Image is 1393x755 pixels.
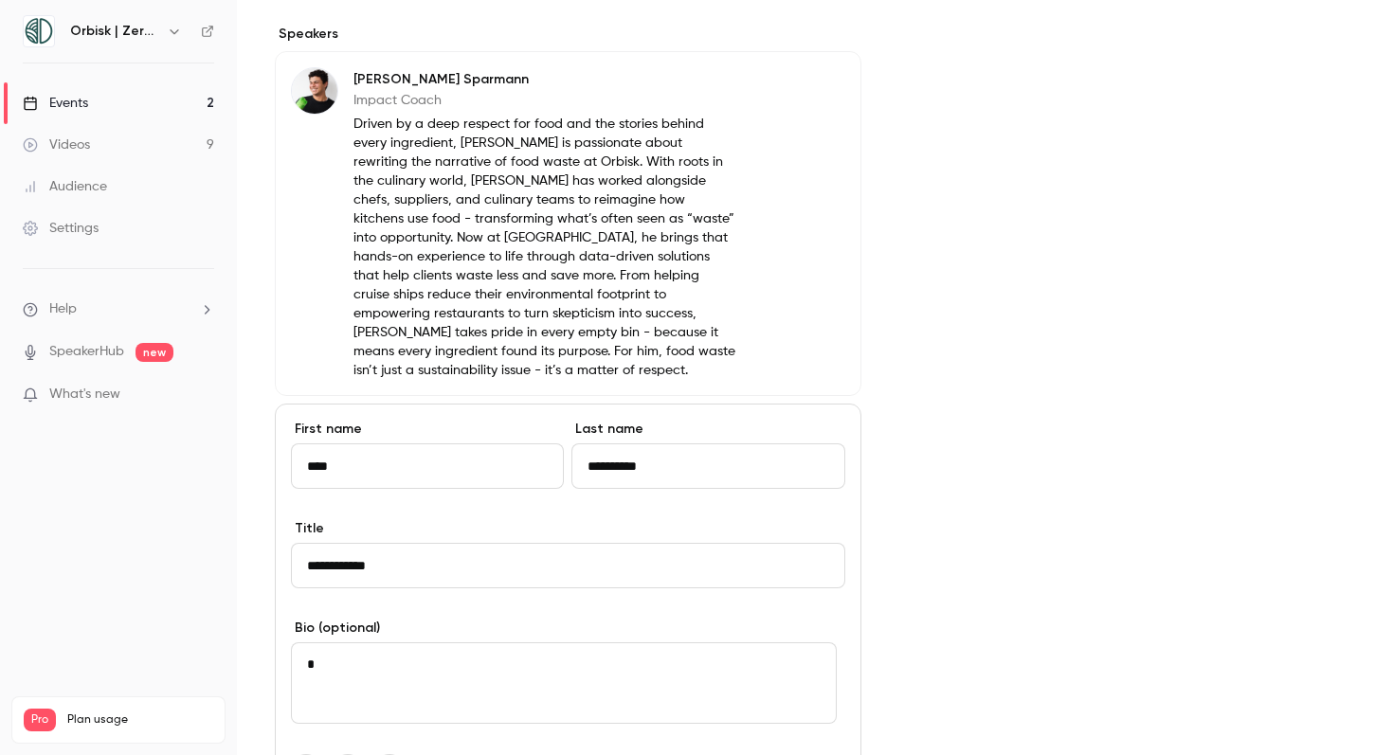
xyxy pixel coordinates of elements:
[353,91,738,110] p: Impact Coach
[23,299,214,319] li: help-dropdown-opener
[24,16,54,46] img: Orbisk | Zero Food Waste
[136,343,173,362] span: new
[275,25,861,44] label: Speakers
[23,177,107,196] div: Audience
[571,420,844,439] label: Last name
[292,68,337,114] img: Leon Sparmann
[291,619,845,638] label: Bio (optional)
[275,51,861,396] div: Leon Sparmann[PERSON_NAME] SparmannImpact CoachDriven by a deep respect for food and the stories ...
[24,709,56,731] span: Pro
[191,386,214,404] iframe: Noticeable Trigger
[23,219,99,238] div: Settings
[49,342,124,362] a: SpeakerHub
[67,712,213,728] span: Plan usage
[291,420,564,439] label: First name
[23,94,88,113] div: Events
[23,135,90,154] div: Videos
[353,115,738,380] p: Driven by a deep respect for food and the stories behind every ingredient, [PERSON_NAME] is passi...
[49,385,120,404] span: What's new
[353,70,738,89] p: [PERSON_NAME] Sparmann
[70,22,159,41] h6: Orbisk | Zero Food Waste
[49,299,77,319] span: Help
[291,519,845,538] label: Title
